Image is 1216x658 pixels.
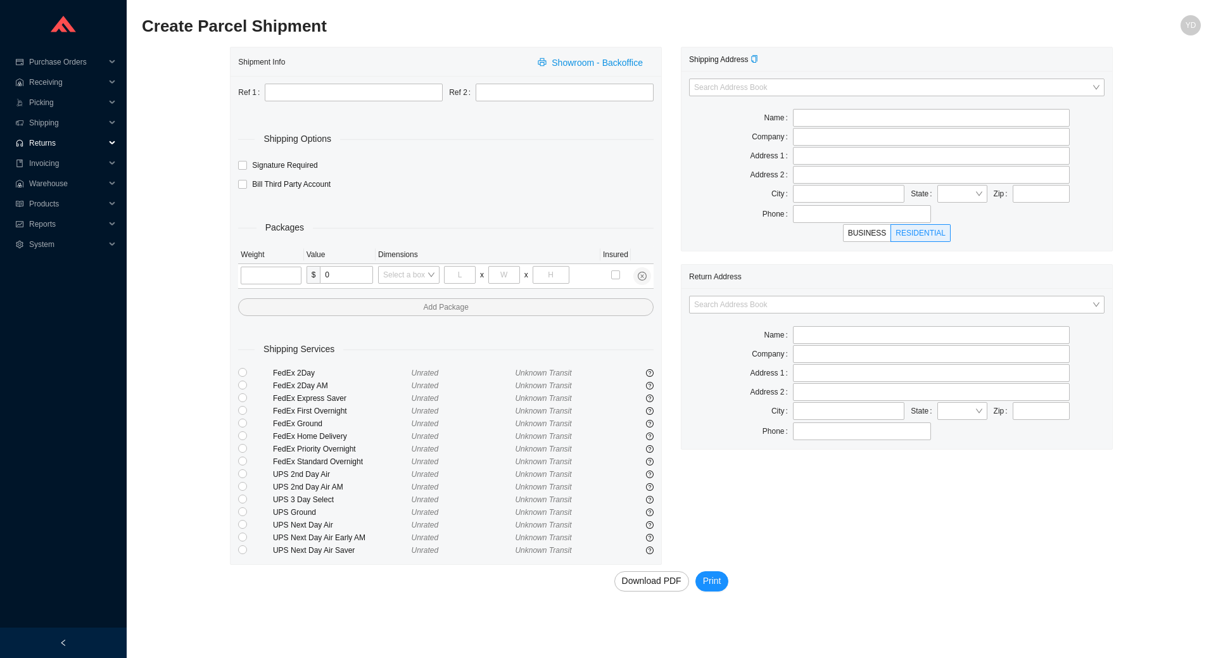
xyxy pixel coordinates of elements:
[247,178,336,191] span: Bill Third Party Account
[552,56,643,70] span: Showroom - Backoffice
[515,533,571,542] span: Unknown Transit
[376,246,600,264] th: Dimensions
[646,433,654,440] span: question-circle
[412,495,439,504] span: Unrated
[29,174,105,194] span: Warehouse
[273,519,412,531] div: UPS Next Day Air
[15,139,24,147] span: customer-service
[238,84,265,101] label: Ref 1
[255,132,340,146] span: Shipping Options
[412,445,439,453] span: Unrated
[238,246,303,264] th: Weight
[600,246,631,264] th: Insured
[29,234,105,255] span: System
[848,229,887,237] span: BUSINESS
[646,407,654,415] span: question-circle
[763,205,793,223] label: Phone
[412,483,439,491] span: Unrated
[15,220,24,228] span: fund
[646,458,654,465] span: question-circle
[15,200,24,208] span: read
[273,405,412,417] div: FedEx First Overnight
[142,15,936,37] h2: Create Parcel Shipment
[524,269,528,281] div: x
[29,52,105,72] span: Purchase Orders
[480,269,484,281] div: x
[771,402,793,420] label: City
[29,194,105,214] span: Products
[1186,15,1196,35] span: YD
[646,496,654,503] span: question-circle
[273,430,412,443] div: FedEx Home Delivery
[703,574,721,588] span: Print
[29,133,105,153] span: Returns
[412,533,439,542] span: Unrated
[412,407,439,415] span: Unrated
[750,364,793,382] label: Address 1
[646,521,654,529] span: question-circle
[247,159,322,172] span: Signature Required
[273,392,412,405] div: FedEx Express Saver
[273,379,412,392] div: FedEx 2Day AM
[646,382,654,389] span: question-circle
[307,266,320,284] span: $
[896,229,946,237] span: RESIDENTIAL
[515,445,571,453] span: Unknown Transit
[646,483,654,491] span: question-circle
[515,394,571,403] span: Unknown Transit
[273,367,412,379] div: FedEx 2Day
[515,521,571,529] span: Unknown Transit
[15,160,24,167] span: book
[412,419,439,428] span: Unrated
[771,185,793,203] label: City
[273,468,412,481] div: UPS 2nd Day Air
[412,508,439,517] span: Unrated
[515,483,571,491] span: Unknown Transit
[646,369,654,377] span: question-circle
[646,534,654,541] span: question-circle
[646,471,654,478] span: question-circle
[515,470,571,479] span: Unknown Transit
[273,455,412,468] div: FedEx Standard Overnight
[412,394,439,403] span: Unrated
[412,521,439,529] span: Unrated
[530,53,654,71] button: printerShowroom - Backoffice
[911,185,937,203] label: State
[515,546,571,555] span: Unknown Transit
[29,72,105,92] span: Receiving
[60,639,67,647] span: left
[412,432,439,441] span: Unrated
[412,470,439,479] span: Unrated
[646,445,654,453] span: question-circle
[646,509,654,516] span: question-circle
[994,185,1013,203] label: Zip
[29,214,105,234] span: Reports
[273,531,412,544] div: UPS Next Day Air Early AM
[622,574,681,588] span: Download PDF
[750,147,793,165] label: Address 1
[695,571,729,592] button: Print
[238,50,530,73] div: Shipment Info
[29,92,105,113] span: Picking
[273,443,412,455] div: FedEx Priority Overnight
[15,58,24,66] span: credit-card
[750,55,758,63] span: copy
[256,220,313,235] span: Packages
[412,381,439,390] span: Unrated
[273,506,412,519] div: UPS Ground
[515,369,571,377] span: Unknown Transit
[911,402,937,420] label: State
[750,53,758,66] div: Copy
[750,166,793,184] label: Address 2
[273,417,412,430] div: FedEx Ground
[515,419,571,428] span: Unknown Transit
[515,508,571,517] span: Unknown Transit
[689,55,758,64] span: Shipping Address
[304,246,376,264] th: Value
[515,407,571,415] span: Unknown Transit
[633,267,651,285] button: close-circle
[255,342,343,357] span: Shipping Services
[29,113,105,133] span: Shipping
[515,495,571,504] span: Unknown Transit
[449,84,476,101] label: Ref 2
